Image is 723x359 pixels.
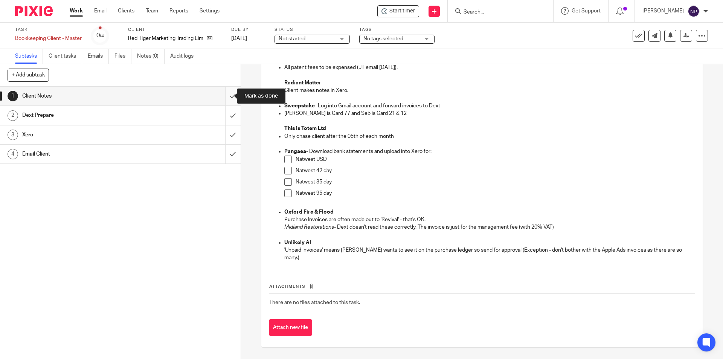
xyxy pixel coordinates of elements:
p: - Download bank statements and upload into Xero for: [284,148,694,155]
p: Red Tiger Marketing Trading Limited [128,35,203,42]
p: Natwest USD [296,156,694,163]
span: [DATE] [231,36,247,41]
strong: Oxford Fire & Flood [284,209,334,215]
span: There are no files attached to this task. [269,300,360,305]
a: Clients [118,7,134,15]
div: 1 [8,91,18,101]
p: [PERSON_NAME] [642,7,684,15]
img: Pixie [15,6,53,16]
p: Natwest 35 day [296,178,694,186]
h1: Dext Prepare [22,110,153,121]
a: Emails [88,49,109,64]
input: Search [463,9,531,16]
p: Natwest 95 day [296,189,694,197]
button: Attach new file [269,319,312,336]
em: Midland Restorations [284,225,334,230]
span: Get Support [572,8,601,14]
p: Purchase Invoices are often made out to 'Revival' - that's OK. [284,216,694,223]
h1: Client Notes [22,90,153,102]
a: Audit logs [170,49,199,64]
p: - Log into Gmail account and forward invoices to Dext [284,102,694,110]
a: Team [146,7,158,15]
a: Notes (0) [137,49,165,64]
strong: Sweepstake [284,103,315,108]
span: No tags selected [363,36,403,41]
span: Start timer [389,7,415,15]
p: - Dext doesn't read these correctly. The invoice is just for the management fee (with 20% VAT) [284,223,694,231]
div: 4 [8,149,18,159]
a: Settings [200,7,220,15]
strong: Pangaea [284,149,306,154]
p: 'Unpaid invoices' means [PERSON_NAME] wants to see it on the purchase ledger so send for approval... [284,246,694,262]
strong: Unlikely AI [284,240,311,245]
label: Due by [231,27,265,33]
a: Reports [169,7,188,15]
h1: Email Client [22,148,153,160]
a: Files [114,49,131,64]
strong: Radiant Matter [284,80,321,86]
p: Only chase client after the 05th of each month [284,133,694,140]
label: Status [275,27,350,33]
label: Client [128,27,222,33]
strong: This is Totem Ltd [284,126,326,131]
span: Not started [279,36,305,41]
span: Attachments [269,284,305,289]
img: svg%3E [688,5,700,17]
p: All patent fees to be expensed (JT email [DATE]). [284,64,694,71]
p: Natwest 42 day [296,167,694,174]
button: + Add subtask [8,69,49,81]
label: Tags [359,27,435,33]
a: Subtasks [15,49,43,64]
small: /4 [100,34,104,38]
div: 2 [8,110,18,121]
a: Email [94,7,107,15]
div: Bookkeeping Client - Master [15,35,82,42]
div: 3 [8,130,18,140]
a: Client tasks [49,49,82,64]
div: Red Tiger Marketing Trading Limited - Bookkeeping Client - Master [377,5,419,17]
p: Client makes notes in Xero. [284,87,694,94]
label: Task [15,27,82,33]
p: [PERSON_NAME] is Card 77 and Seb is Card 21 & 12 [284,110,694,117]
a: Work [70,7,83,15]
div: 0 [96,31,104,40]
h1: Xero [22,129,153,141]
